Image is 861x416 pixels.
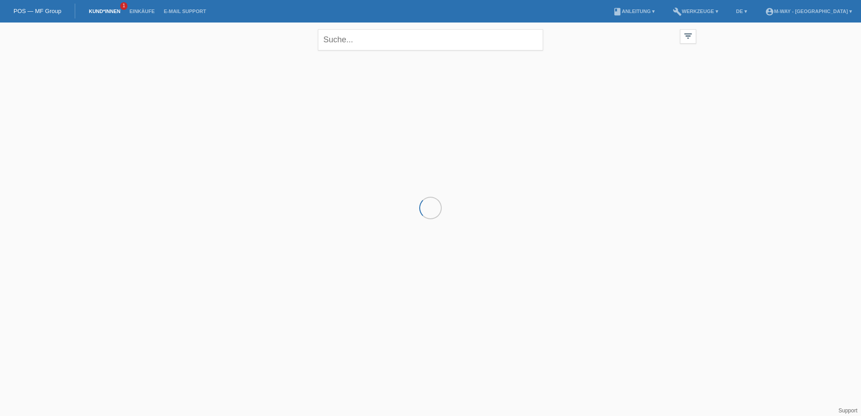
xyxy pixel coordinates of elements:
a: E-Mail Support [159,9,211,14]
i: account_circle [765,7,774,16]
a: POS — MF Group [14,8,61,14]
input: Suche... [318,29,543,50]
i: build [673,7,682,16]
a: buildWerkzeuge ▾ [668,9,723,14]
a: DE ▾ [732,9,752,14]
i: filter_list [683,31,693,41]
i: book [613,7,622,16]
a: Support [838,407,857,414]
a: bookAnleitung ▾ [608,9,659,14]
a: account_circlem-way - [GEOGRAPHIC_DATA] ▾ [761,9,856,14]
span: 1 [120,2,127,10]
a: Kund*innen [84,9,125,14]
a: Einkäufe [125,9,159,14]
